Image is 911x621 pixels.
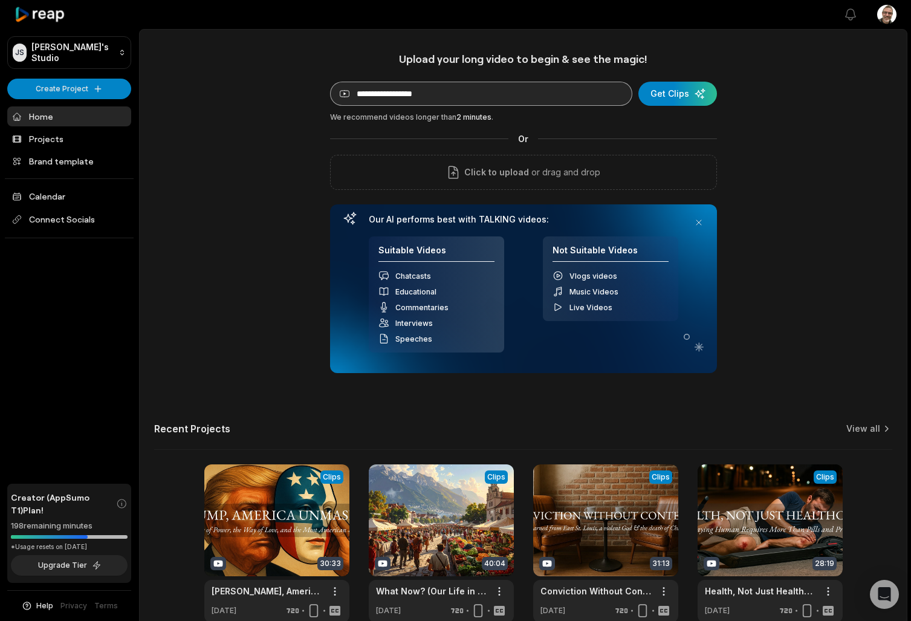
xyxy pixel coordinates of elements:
span: Connect Socials [7,209,131,230]
a: Home [7,106,131,126]
a: Conviction Without Contempt: Lessons from [GEOGRAPHIC_DATA][PERSON_NAME], a violent [DEMOGRAPHIC_... [540,585,652,597]
div: JS [13,44,27,62]
a: Projects [7,129,131,149]
a: Calendar [7,186,131,206]
span: Click to upload [464,165,529,180]
span: Interviews [395,319,433,328]
span: Live Videos [569,303,612,312]
a: Terms [94,600,118,611]
h1: Upload your long video to begin & see the magic! [330,52,717,66]
button: Get Clips [638,82,717,106]
span: Vlogs videos [569,271,617,281]
span: Chatcasts [395,271,431,281]
h4: Not Suitable Videos [553,245,669,262]
p: [PERSON_NAME]'s Studio [31,42,114,63]
a: Brand template [7,151,131,171]
span: Commentaries [395,303,449,312]
a: View all [846,423,880,435]
h4: Suitable Videos [378,245,494,262]
div: 198 remaining minutes [11,520,128,532]
button: Help [21,600,53,611]
span: Educational [395,287,436,296]
a: What Now? (Our Life in Exile) [376,585,487,597]
div: Open Intercom Messenger [870,580,899,609]
span: Creator (AppSumo T1) Plan! [11,491,116,516]
button: Create Project [7,79,131,99]
a: [PERSON_NAME], America Unmasked: The Way of Power, the Way of Love, and the Most [DEMOGRAPHIC_DAT... [212,585,323,597]
span: Help [36,600,53,611]
span: Music Videos [569,287,618,296]
h2: Recent Projects [154,423,230,435]
a: Privacy [60,600,87,611]
span: Speeches [395,334,432,343]
h3: Our AI performs best with TALKING videos: [369,214,678,225]
a: Health, Not Just Healthcare: Why Staying Human Requires More Than Pills and Premiums [705,585,816,597]
span: 2 minutes [456,112,491,122]
p: or drag and drop [529,165,600,180]
span: Or [508,132,538,145]
div: *Usage resets on [DATE] [11,542,128,551]
div: We recommend videos longer than . [330,112,717,123]
button: Upgrade Tier [11,555,128,576]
